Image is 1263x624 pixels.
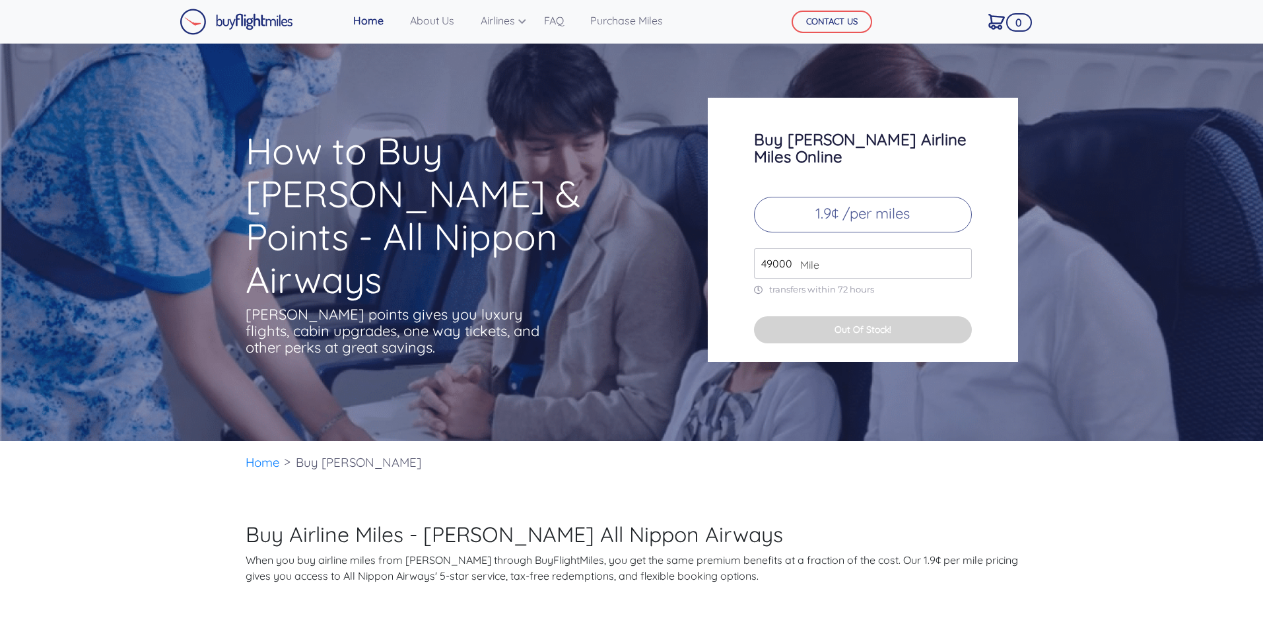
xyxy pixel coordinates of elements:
a: About Us [405,7,460,34]
p: [PERSON_NAME] points gives you luxury flights, cabin upgrades, one way tickets, and other perks a... [246,306,543,356]
a: Home [246,454,280,470]
h1: How to Buy [PERSON_NAME] & Points - All Nippon Airways [246,129,656,301]
li: Buy [PERSON_NAME] [289,441,428,484]
a: Purchase Miles [585,7,668,34]
a: FAQ [539,7,569,34]
a: Airlines [475,7,523,34]
p: transfers within 72 hours [754,284,972,295]
span: 0 [1006,13,1032,32]
a: Home [348,7,389,34]
img: Buy Flight Miles Logo [180,9,293,35]
img: Cart [988,14,1005,30]
span: Mile [794,257,819,273]
a: Buy Flight Miles Logo [180,5,293,38]
a: 0 [983,7,1010,35]
button: CONTACT US [792,11,872,33]
h3: Buy [PERSON_NAME] Airline Miles Online [754,131,972,165]
button: Out Of Stock! [754,316,972,343]
p: 1.9¢ /per miles [754,197,972,232]
h2: Buy Airline Miles - [PERSON_NAME] All Nippon Airways [246,522,1018,547]
p: When you buy airline miles from [PERSON_NAME] through BuyFlightMiles, you get the same premium be... [246,552,1018,584]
